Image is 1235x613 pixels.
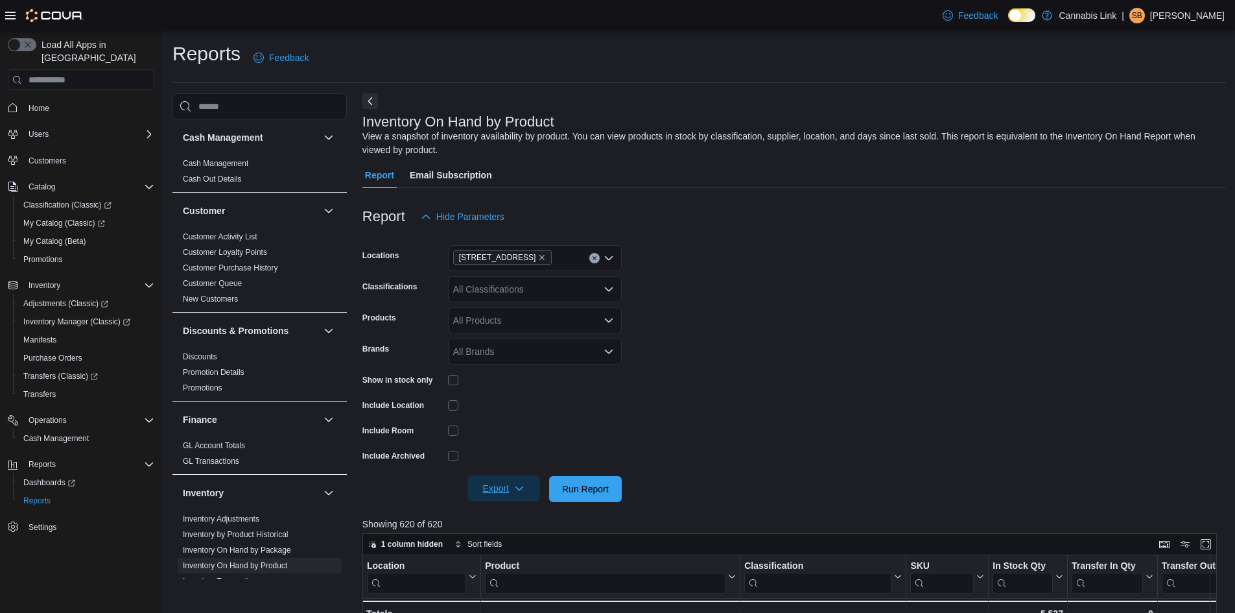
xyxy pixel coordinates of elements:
[23,179,154,195] span: Catalog
[362,400,424,411] label: Include Location
[1072,560,1143,573] div: Transfer In Qty
[459,251,536,264] span: [STREET_ADDRESS]
[362,130,1219,157] div: View a snapshot of inventory availability by product. You can view products in stock by classific...
[549,476,622,502] button: Run Report
[13,313,159,331] a: Inventory Manager (Classic)
[485,560,725,594] div: Product
[23,153,71,169] a: Customers
[362,344,389,354] label: Brands
[362,451,425,461] label: Include Archived
[23,519,154,535] span: Settings
[367,560,476,594] button: Location
[183,263,278,272] a: Customer Purchase History
[183,248,267,257] a: Customer Loyalty Points
[23,126,54,142] button: Users
[183,413,217,426] h3: Finance
[183,456,239,466] span: GL Transactions
[23,179,60,195] button: Catalog
[475,475,532,501] span: Export
[18,197,154,213] span: Classification (Classic)
[367,560,466,573] div: Location
[321,485,336,501] button: Inventory
[365,162,394,188] span: Report
[13,214,159,232] a: My Catalog (Classic)
[183,352,217,362] span: Discounts
[467,539,502,549] span: Sort fields
[13,232,159,250] button: My Catalog (Beta)
[3,98,159,117] button: Home
[183,577,261,586] a: Inventory Transactions
[18,215,110,231] a: My Catalog (Classic)
[183,352,217,361] a: Discounts
[744,560,891,573] div: Classification
[183,324,288,337] h3: Discounts & Promotions
[436,210,504,223] span: Hide Parameters
[604,284,614,294] button: Open list of options
[26,9,84,22] img: Cova
[23,254,63,265] span: Promotions
[183,174,242,184] span: Cash Out Details
[993,560,1053,594] div: In Stock Qty
[3,151,159,170] button: Customers
[183,530,288,539] a: Inventory by Product Historical
[362,313,396,323] label: Products
[3,276,159,294] button: Inventory
[183,576,261,586] span: Inventory Transactions
[183,546,291,555] a: Inventory On Hand by Package
[13,196,159,214] a: Classification (Classic)
[18,387,154,402] span: Transfers
[1198,536,1214,552] button: Enter fullscreen
[23,278,65,293] button: Inventory
[23,413,72,428] button: Operations
[29,182,55,192] span: Catalog
[23,433,89,444] span: Cash Management
[362,93,378,109] button: Next
[362,250,399,261] label: Locations
[485,560,725,573] div: Product
[183,514,259,523] a: Inventory Adjustments
[362,282,418,292] label: Classifications
[269,51,309,64] span: Feedback
[13,250,159,269] button: Promotions
[183,294,238,304] a: New Customers
[29,522,56,533] span: Settings
[23,298,108,309] span: Adjustments (Classic)
[18,296,154,311] span: Adjustments (Classic)
[362,518,1226,531] p: Showing 620 of 620
[18,332,154,348] span: Manifests
[13,492,159,510] button: Reports
[183,232,257,242] span: Customer Activity List
[23,477,75,488] span: Dashboards
[23,152,154,169] span: Customers
[23,101,54,116] a: Home
[23,335,56,345] span: Manifests
[1122,8,1124,23] p: |
[453,250,552,265] span: 390 Springbank Drive
[183,247,267,258] span: Customer Loyalty Points
[604,253,614,263] button: Open list of options
[183,383,222,392] a: Promotions
[36,38,154,64] span: Load All Apps in [GEOGRAPHIC_DATA]
[18,314,154,330] span: Inventory Manager (Classic)
[362,114,554,130] h3: Inventory On Hand by Product
[18,387,61,402] a: Transfers
[29,459,56,470] span: Reports
[362,375,433,385] label: Show in stock only
[18,197,117,213] a: Classification (Classic)
[23,218,105,228] span: My Catalog (Classic)
[23,317,130,327] span: Inventory Manager (Classic)
[18,215,154,231] span: My Catalog (Classic)
[183,413,318,426] button: Finance
[23,389,56,400] span: Transfers
[538,254,546,261] button: Remove 390 Springbank Drive from selection in this group
[23,353,82,363] span: Purchase Orders
[18,368,154,384] span: Transfers (Classic)
[13,429,159,448] button: Cash Management
[23,236,86,246] span: My Catalog (Beta)
[23,413,154,428] span: Operations
[18,252,68,267] a: Promotions
[183,232,257,241] a: Customer Activity List
[449,536,507,552] button: Sort fields
[604,315,614,326] button: Open list of options
[183,561,287,570] a: Inventory On Hand by Product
